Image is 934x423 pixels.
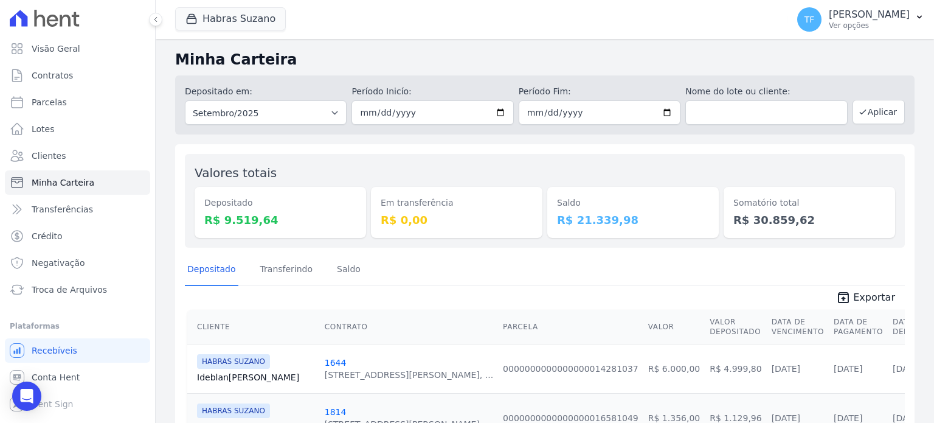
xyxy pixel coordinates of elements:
[185,254,238,286] a: Depositado
[381,212,533,228] dd: R$ 0,00
[5,63,150,88] a: Contratos
[787,2,934,37] button: TF [PERSON_NAME] Ver opções
[197,371,315,383] a: Ideblan[PERSON_NAME]
[32,257,85,269] span: Negativação
[325,407,347,417] a: 1814
[334,254,363,286] a: Saldo
[826,290,905,307] a: unarchive Exportar
[498,310,643,344] th: Parcela
[32,230,63,242] span: Crédito
[351,85,513,98] label: Período Inicío:
[197,404,270,418] span: HABRAS SUZANO
[834,413,862,423] a: [DATE]
[175,7,286,30] button: Habras Suzano
[320,310,498,344] th: Contrato
[197,354,270,369] span: HABRAS SUZANO
[204,197,356,209] dt: Depositado
[804,15,815,24] span: TF
[381,197,533,209] dt: Em transferência
[187,310,320,344] th: Cliente
[32,203,93,215] span: Transferências
[643,310,705,344] th: Valor
[32,123,55,135] span: Lotes
[767,310,829,344] th: Data de Vencimento
[557,197,709,209] dt: Saldo
[32,284,107,296] span: Troca de Arquivos
[829,9,910,21] p: [PERSON_NAME]
[853,100,905,124] button: Aplicar
[175,49,915,71] h2: Minha Carteira
[185,86,252,96] label: Depositado em:
[685,85,847,98] label: Nome do lote ou cliente:
[705,344,766,393] td: R$ 4.999,80
[519,85,680,98] label: Período Fim:
[12,382,41,411] div: Open Intercom Messenger
[705,310,766,344] th: Valor Depositado
[503,364,638,374] a: 0000000000000000014281037
[325,369,493,381] div: [STREET_ADDRESS][PERSON_NAME], ...
[258,254,316,286] a: Transferindo
[733,197,885,209] dt: Somatório total
[5,117,150,141] a: Lotes
[10,319,145,334] div: Plataformas
[32,69,73,82] span: Contratos
[836,290,851,305] i: unarchive
[195,166,277,180] label: Valores totais
[5,37,150,61] a: Visão Geral
[5,144,150,168] a: Clientes
[5,90,150,114] a: Parcelas
[834,364,862,374] a: [DATE]
[733,212,885,228] dd: R$ 30.859,62
[5,197,150,222] a: Transferências
[893,364,921,374] a: [DATE]
[829,310,888,344] th: Data de Pagamento
[853,290,895,305] span: Exportar
[829,21,910,30] p: Ver opções
[32,344,77,357] span: Recebíveis
[772,413,800,423] a: [DATE]
[204,212,356,228] dd: R$ 9.519,64
[32,43,80,55] span: Visão Geral
[5,170,150,195] a: Minha Carteira
[5,338,150,363] a: Recebíveis
[772,364,800,374] a: [DATE]
[5,251,150,275] a: Negativação
[32,177,94,189] span: Minha Carteira
[893,413,921,423] a: [DATE]
[325,358,347,368] a: 1644
[5,278,150,302] a: Troca de Arquivos
[32,371,80,383] span: Conta Hent
[643,344,705,393] td: R$ 6.000,00
[32,96,67,108] span: Parcelas
[5,365,150,390] a: Conta Hent
[5,224,150,248] a: Crédito
[32,150,66,162] span: Clientes
[503,413,638,423] a: 0000000000000000016581049
[557,212,709,228] dd: R$ 21.339,98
